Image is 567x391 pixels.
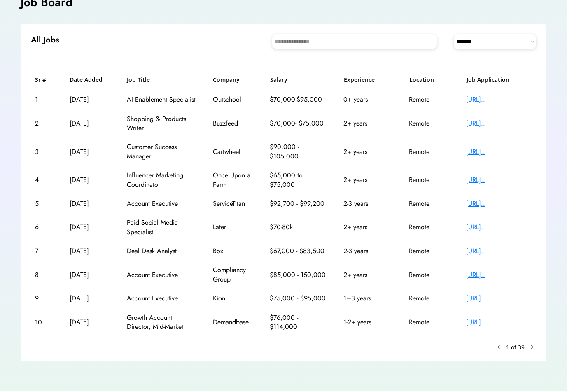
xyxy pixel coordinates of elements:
h6: Job Title [127,76,150,84]
div: [URL].. [466,318,532,327]
div: $67,000 - $83,500 [270,247,327,256]
div: Once Upon a Farm [213,171,254,189]
div: 2+ years [343,175,393,184]
h6: Sr # [35,76,54,84]
div: Remote [409,175,450,184]
div: [URL].. [466,199,532,208]
div: 10 [35,318,54,327]
div: 7 [35,247,54,256]
button: keyboard_arrow_left [495,343,503,351]
div: 1 [35,95,54,104]
div: Remote [409,247,450,256]
div: Remote [409,147,450,156]
div: Remote [409,294,450,303]
div: Remote [409,270,450,279]
div: Cartwheel [213,147,254,156]
button: chevron_right [528,343,536,351]
div: [URL].. [466,119,532,128]
div: Paid Social Media Specialist [127,218,197,237]
div: [URL].. [466,175,532,184]
div: [DATE] [70,199,111,208]
div: Later [213,223,254,232]
div: Box [213,247,254,256]
div: [DATE] [70,294,111,303]
div: Demandbase [213,318,254,327]
div: 6 [35,223,54,232]
div: $70,000- $75,000 [270,119,327,128]
div: 2 [35,119,54,128]
div: Influencer Marketing Coordinator [127,171,197,189]
div: 2-3 years [343,247,393,256]
div: Deal Desk Analyst [127,247,197,256]
div: 1 of 39 [506,343,525,351]
div: [URL].. [466,147,532,156]
div: [DATE] [70,270,111,279]
div: [DATE] [70,223,111,232]
div: Remote [409,199,450,208]
div: 2-3 years [343,199,393,208]
div: 4 [35,175,54,184]
div: 9 [35,294,54,303]
div: [DATE] [70,147,111,156]
div: 2+ years [343,223,393,232]
div: 0+ years [343,95,393,104]
div: Growth Account Director, Mid-Market [127,313,197,332]
div: Account Executive [127,294,197,303]
div: AI Enablement Specialist [127,95,197,104]
h6: Location [409,76,450,84]
div: 5 [35,199,54,208]
h6: Job Application [467,76,532,84]
h6: All Jobs [31,34,59,46]
h6: Experience [344,76,393,84]
div: $90,000 - $105,000 [270,142,327,161]
div: Remote [409,119,450,128]
div: [URL].. [466,223,532,232]
div: 1-2+ years [343,318,393,327]
div: $76,000 - $114,000 [270,313,327,332]
div: Shopping & Products Writer [127,114,197,133]
div: 8 [35,270,54,279]
div: [DATE] [70,175,111,184]
div: Buzzfeed [213,119,254,128]
div: $75,000 - $95,000 [270,294,327,303]
div: 2+ years [343,147,393,156]
div: [DATE] [70,95,111,104]
div: Remote [409,318,450,327]
div: $65,000 to $75,000 [270,171,327,189]
h6: Company [213,76,254,84]
div: [DATE] [70,247,111,256]
div: 2+ years [343,119,393,128]
div: Compliancy Group [213,265,254,284]
div: [URL].. [466,270,532,279]
h6: Salary [270,76,328,84]
div: Customer Success Manager [127,142,197,161]
div: $70-80k [270,223,327,232]
div: Remote [409,95,450,104]
div: Account Executive [127,199,197,208]
div: Account Executive [127,270,197,279]
div: [DATE] [70,318,111,327]
div: Remote [409,223,450,232]
div: 1–3 years [343,294,393,303]
div: Outschool [213,95,254,104]
div: $92,700 - $99,200 [270,199,327,208]
div: [DATE] [70,119,111,128]
div: $85,000 - 150,000 [270,270,327,279]
div: Kion [213,294,254,303]
div: 2+ years [343,270,393,279]
h6: Date Added [70,76,111,84]
div: [URL].. [466,95,532,104]
div: 3 [35,147,54,156]
div: [URL].. [466,247,532,256]
div: $70,000-$95,000 [270,95,327,104]
div: [URL].. [466,294,532,303]
div: ServiceTitan [213,199,254,208]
